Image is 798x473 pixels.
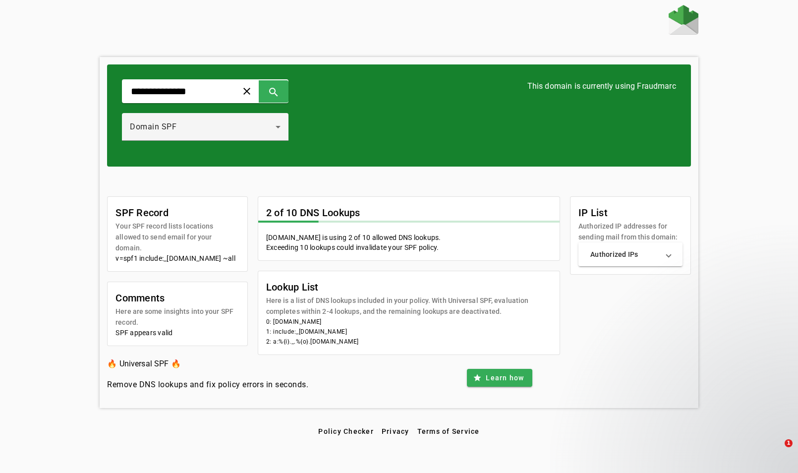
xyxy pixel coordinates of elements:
mat-card-title: Lookup List [266,279,552,295]
button: Privacy [378,422,413,440]
mat-card-title: 2 of 10 DNS Lookups [266,205,360,221]
mat-card-title: Comments [115,290,239,306]
li: 2: a:%{i}._.%{o}.[DOMAIN_NAME] [266,337,552,347]
span: Terms of Service [417,427,480,435]
img: Fraudmarc Logo [669,5,698,35]
mat-card-content: [DOMAIN_NAME] is using 2 of 10 allowed DNS lookups. Exceeding 10 lookups could invalidate your SP... [258,233,560,260]
span: Policy Checker [318,427,374,435]
li: 0: [DOMAIN_NAME] [266,317,552,327]
div: SPF appears valid [115,328,239,338]
div: v=spf1 include:_[DOMAIN_NAME] ~all [115,253,239,263]
span: 1 [785,439,793,447]
h3: 🔥 Universal SPF 🔥 [107,357,308,371]
mat-card-subtitle: Here are some insights into your SPF record. [115,306,239,328]
button: Terms of Service [413,422,484,440]
mat-card-title: IP List [578,205,683,221]
span: Privacy [382,427,409,435]
iframe: Intercom live chat [764,439,788,463]
mat-card-title: SPF Record [115,205,239,221]
button: Learn how [467,369,532,387]
mat-card-subtitle: Your SPF record lists locations allowed to send email for your domain. [115,221,239,253]
span: Domain SPF [130,122,176,131]
mat-expansion-panel-header: Authorized IPs [578,242,683,266]
h4: Remove DNS lookups and fix policy errors in seconds. [107,379,308,391]
span: Learn how [486,373,524,383]
button: Policy Checker [314,422,378,440]
mat-card-subtitle: Here is a list of DNS lookups included in your policy. With Universal SPF, evaluation completes w... [266,295,552,317]
mat-panel-title: Authorized IPs [590,249,659,259]
li: 1: include:_[DOMAIN_NAME] [266,327,552,337]
a: Home [669,5,698,37]
h3: This domain is currently using Fraudmarc [527,79,676,93]
mat-card-subtitle: Authorized IP addresses for sending mail from this domain: [578,221,683,242]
